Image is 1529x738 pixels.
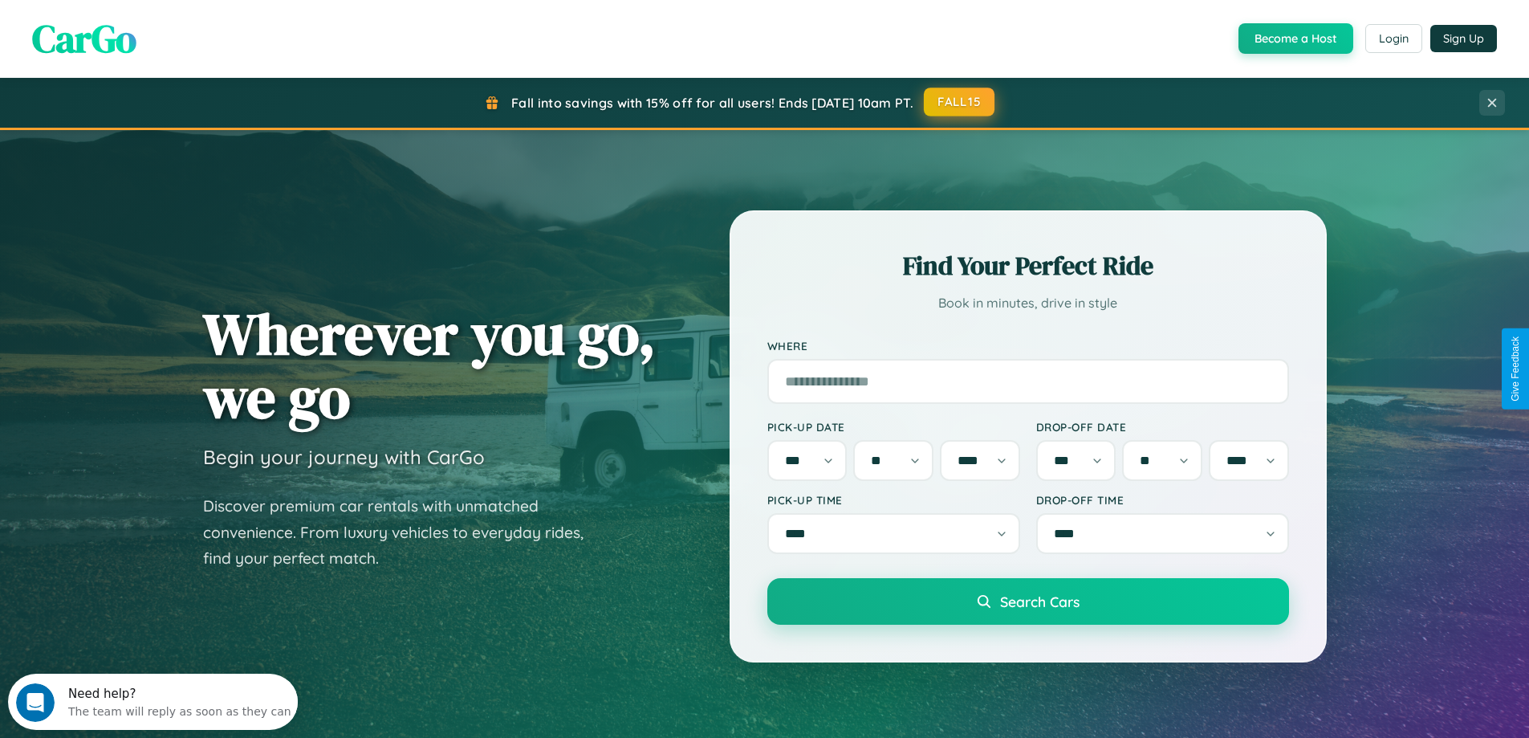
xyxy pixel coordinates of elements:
[1036,420,1289,434] label: Drop-off Date
[1000,593,1080,610] span: Search Cars
[60,14,283,27] div: Need help?
[6,6,299,51] div: Open Intercom Messenger
[203,493,604,572] p: Discover premium car rentals with unmatched convenience. From luxury vehicles to everyday rides, ...
[511,95,913,111] span: Fall into savings with 15% off for all users! Ends [DATE] 10am PT.
[1430,25,1497,52] button: Sign Up
[767,578,1289,625] button: Search Cars
[767,339,1289,353] label: Where
[1036,493,1289,507] label: Drop-off Time
[16,683,55,722] iframe: Intercom live chat
[203,445,485,469] h3: Begin your journey with CarGo
[924,88,994,116] button: FALL15
[203,302,656,429] h1: Wherever you go, we go
[767,420,1020,434] label: Pick-up Date
[60,27,283,43] div: The team will reply as soon as they can
[1365,24,1422,53] button: Login
[767,493,1020,507] label: Pick-up Time
[8,674,298,730] iframe: Intercom live chat discovery launcher
[767,248,1289,283] h2: Find Your Perfect Ride
[32,12,136,65] span: CarGo
[1510,336,1521,402] div: Give Feedback
[1238,23,1353,54] button: Become a Host
[767,292,1289,315] p: Book in minutes, drive in style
